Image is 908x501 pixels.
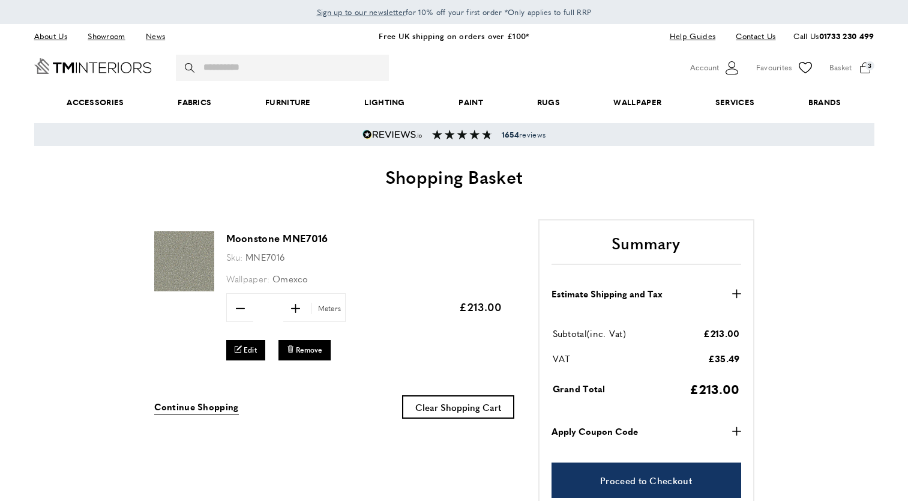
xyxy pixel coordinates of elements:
a: Sign up to our newsletter [317,6,406,18]
a: Showroom [79,28,134,44]
span: (inc. Vat) [587,327,626,339]
span: Continue Shopping [154,400,239,413]
a: Go to Home page [34,58,152,74]
span: Omexco [272,272,308,285]
a: Free UK shipping on orders over £100* [379,30,529,41]
span: Sign up to our newsletter [317,7,406,17]
span: Remove [296,345,322,355]
a: Contact Us [727,28,775,44]
img: Moonstone MNE7016 [154,231,214,291]
span: Sku: [226,251,243,263]
span: £35.49 [708,352,740,365]
span: Favourites [756,61,792,74]
a: About Us [34,28,76,44]
span: Account [690,61,719,74]
strong: Apply Coupon Code [552,424,638,439]
a: Lighting [338,84,432,121]
a: Proceed to Checkout [552,463,741,498]
span: reviews [502,130,546,139]
button: Remove Moonstone MNE7016 [278,340,331,360]
strong: 1654 [502,129,519,140]
span: Grand Total [553,382,606,395]
a: Services [688,84,781,121]
button: Clear Shopping Cart [402,395,514,419]
a: Edit Moonstone MNE7016 [226,340,266,360]
a: News [137,28,174,44]
span: for 10% off your first order *Only applies to full RRP [317,7,592,17]
a: Wallpaper [587,84,688,121]
a: Favourites [756,59,814,77]
img: Reviews section [432,130,492,139]
a: Fabrics [151,84,238,121]
a: Continue Shopping [154,399,239,414]
strong: Estimate Shipping and Tax [552,287,663,301]
span: MNE7016 [245,251,284,263]
span: Clear Shopping Cart [415,401,501,413]
span: Edit [244,345,257,355]
button: Search [185,55,197,81]
p: Call Us [793,30,874,43]
span: Subtotal [553,327,587,339]
button: Customer Account [690,59,741,77]
a: Help Guides [661,28,724,44]
img: Reviews.io 5 stars [362,130,422,139]
h2: Summary [552,232,741,265]
a: Rugs [510,84,587,121]
span: Accessories [40,84,151,121]
a: Moonstone MNE7016 [154,283,214,293]
a: 01733 230 499 [819,30,874,41]
a: Moonstone MNE7016 [226,231,328,245]
span: £213.00 [459,299,502,314]
span: £213.00 [690,380,739,398]
a: Furniture [238,84,337,121]
a: Paint [432,84,510,121]
span: VAT [553,352,571,365]
button: Apply Coupon Code [552,424,741,439]
button: Estimate Shipping and Tax [552,287,741,301]
a: Brands [781,84,868,121]
span: £213.00 [703,327,739,339]
span: Wallpaper: [226,272,270,285]
span: Meters [311,303,344,314]
span: Shopping Basket [385,163,523,189]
